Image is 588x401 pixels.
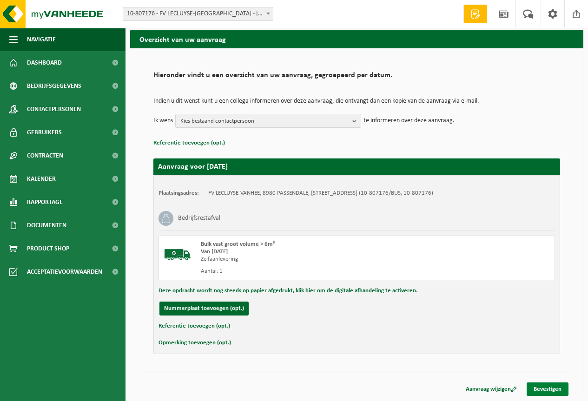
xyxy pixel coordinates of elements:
img: BL-SO-LV.png [164,241,192,269]
strong: Aanvraag voor [DATE] [158,163,228,171]
span: Gebruikers [27,121,62,144]
strong: Van [DATE] [201,249,228,255]
div: Zelfaanlevering [201,256,394,263]
span: Kies bestaand contactpersoon [180,114,349,128]
h3: Bedrijfsrestafval [178,211,220,226]
h2: Overzicht van uw aanvraag [130,30,583,48]
span: Navigatie [27,28,56,51]
a: Aanvraag wijzigen [459,382,524,396]
span: Contactpersonen [27,98,81,121]
span: Kalender [27,167,56,191]
strong: Plaatsingsadres: [159,190,199,196]
span: Documenten [27,214,66,237]
h2: Hieronder vindt u een overzicht van uw aanvraag, gegroepeerd per datum. [153,72,560,84]
a: Bevestigen [527,382,568,396]
span: Acceptatievoorwaarden [27,260,102,283]
span: Dashboard [27,51,62,74]
td: FV LECLUYSE-VANHEE, 8980 PASSENDALE, [STREET_ADDRESS] (10-807176/BUS, 10-807176) [208,190,433,197]
span: 10-807176 - FV LECLUYSE-VANHEE - PASSENDALE [123,7,273,21]
span: Bulk vast groot volume > 6m³ [201,241,275,247]
p: te informeren over deze aanvraag. [363,114,455,128]
span: Contracten [27,144,63,167]
button: Kies bestaand contactpersoon [175,114,361,128]
span: Product Shop [27,237,69,260]
button: Referentie toevoegen (opt.) [153,137,225,149]
button: Deze opdracht wordt nog steeds op papier afgedrukt, klik hier om de digitale afhandeling te activ... [159,285,417,297]
button: Referentie toevoegen (opt.) [159,320,230,332]
div: Aantal: 1 [201,268,394,275]
span: Bedrijfsgegevens [27,74,81,98]
button: Nummerplaat toevoegen (opt.) [159,302,249,316]
p: Ik wens [153,114,173,128]
span: Rapportage [27,191,63,214]
p: Indien u dit wenst kunt u een collega informeren over deze aanvraag, die ontvangt dan een kopie v... [153,98,560,105]
span: 10-807176 - FV LECLUYSE-VANHEE - PASSENDALE [123,7,273,20]
button: Opmerking toevoegen (opt.) [159,337,231,349]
